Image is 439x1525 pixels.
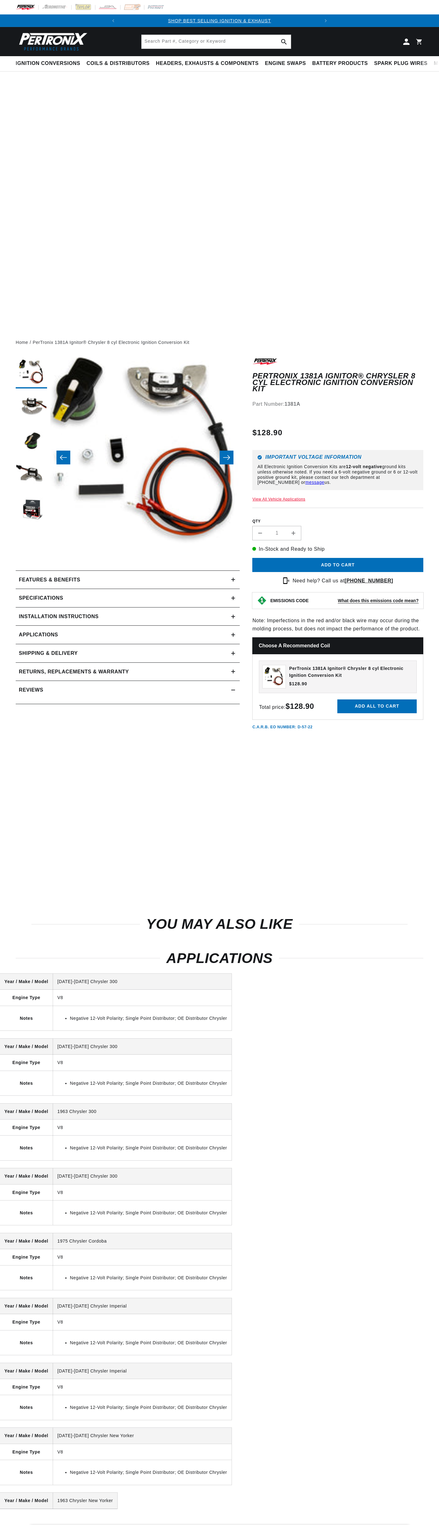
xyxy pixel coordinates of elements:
[252,637,423,654] h2: Choose a Recommended Coil
[252,558,423,572] button: Add to cart
[252,545,423,553] p: In-Stock and Ready to Ship
[16,357,47,388] button: Load image 1 in gallery view
[16,392,47,423] button: Load image 2 in gallery view
[53,1233,231,1249] td: 1975 Chrysler Cordoba
[70,1015,227,1022] li: Negative 12-Volt Polarity; Single Point Distributor; OE Distributor Chrysler
[312,60,368,67] span: Battery Products
[257,455,418,460] h6: Important Voltage Information
[53,1119,231,1135] td: V8
[16,339,423,346] nav: breadcrumbs
[270,598,308,603] strong: EMISSIONS CODE
[153,56,262,71] summary: Headers, Exhausts & Components
[53,1428,231,1444] td: [DATE]-[DATE] Chrysler New Yorker
[252,725,313,730] p: C.A.R.B. EO Number: D-57-22
[16,607,240,626] summary: Installation instructions
[338,598,419,603] strong: What does this emissions code mean?
[16,644,240,662] summary: Shipping & Delivery
[53,1363,231,1379] td: [DATE]-[DATE] Chrysler Imperial
[53,974,231,990] td: [DATE]-[DATE] Chrysler 300
[168,18,271,23] a: SHOP BEST SELLING IGNITION & EXHAUST
[87,60,150,67] span: Coils & Distributors
[16,495,47,527] button: Load image 5 in gallery view
[259,704,314,710] span: Total price:
[19,631,58,639] span: Applications
[53,1298,231,1314] td: [DATE]-[DATE] Chrysler Imperial
[252,400,423,408] div: Part Number:
[16,31,88,52] img: Pertronix
[16,952,423,964] h2: Applications
[70,1339,227,1346] li: Negative 12-Volt Polarity; Single Point Distributor; OE Distributor Chrysler
[70,1080,227,1087] li: Negative 12-Volt Polarity; Single Point Distributor; OE Distributor Chrysler
[257,464,418,485] p: All Electronic Ignition Conversion Kits are ground kits unless otherwise noted. If you need a 6-v...
[309,56,371,71] summary: Battery Products
[252,497,305,501] a: View All Vehicle Applications
[142,35,291,49] input: Search Part #, Category or Keyword
[337,699,417,714] button: Add all to cart
[252,427,282,438] span: $128.90
[252,373,423,392] h1: PerTronix 1381A Ignitor® Chrysler 8 cyl Electronic Ignition Conversion Kit
[277,35,291,49] button: Search Part #, Category or Keyword
[16,357,240,558] media-gallery: Gallery Viewer
[156,60,259,67] span: Headers, Exhausts & Components
[16,60,80,67] span: Ignition Conversions
[16,461,47,492] button: Load image 4 in gallery view
[56,451,70,464] button: Slide left
[53,1039,231,1055] td: [DATE]-[DATE] Chrysler 300
[16,56,83,71] summary: Ignition Conversions
[265,60,306,67] span: Engine Swaps
[83,56,153,71] summary: Coils & Distributors
[270,598,419,603] button: EMISSIONS CODEWhat does this emissions code mean?
[371,56,431,71] summary: Spark Plug Wires
[70,1274,227,1281] li: Negative 12-Volt Polarity; Single Point Distributor; OE Distributor Chrysler
[70,1469,227,1476] li: Negative 12-Volt Polarity; Single Point Distributor; OE Distributor Chrysler
[252,357,423,730] div: Note: Imperfections in the red and/or black wire may occur during the molding process, but does n...
[16,589,240,607] summary: Specifications
[346,464,382,469] strong: 12-volt negative
[19,649,78,657] h2: Shipping & Delivery
[220,451,233,464] button: Slide right
[19,594,63,602] h2: Specifications
[53,1168,231,1184] td: [DATE]-[DATE] Chrysler 300
[319,14,332,27] button: Translation missing: en.sections.announcements.next_announcement
[53,1249,231,1265] td: V8
[70,1144,227,1151] li: Negative 12-Volt Polarity; Single Point Distributor; OE Distributor Chrysler
[31,918,408,930] h2: You may also like
[374,60,427,67] span: Spark Plug Wires
[33,339,189,346] a: PerTronix 1381A Ignitor® Chrysler 8 cyl Electronic Ignition Conversion Kit
[19,668,129,676] h2: Returns, Replacements & Warranty
[289,681,307,687] span: $128.90
[16,426,47,457] button: Load image 3 in gallery view
[53,1314,231,1330] td: V8
[257,596,267,606] img: Emissions code
[19,576,80,584] h2: Features & Benefits
[16,339,28,346] a: Home
[286,702,314,710] strong: $128.90
[53,1055,231,1071] td: V8
[53,1379,231,1395] td: V8
[16,663,240,681] summary: Returns, Replacements & Warranty
[120,17,319,24] div: 1 of 2
[70,1404,227,1411] li: Negative 12-Volt Polarity; Single Point Distributor; OE Distributor Chrysler
[305,480,324,485] a: message
[262,56,309,71] summary: Engine Swaps
[16,571,240,589] summary: Features & Benefits
[19,613,99,621] h2: Installation instructions
[107,14,120,27] button: Translation missing: en.sections.announcements.previous_announcement
[285,401,300,407] strong: 1381A
[252,519,423,524] label: QTY
[345,578,393,583] a: [PHONE_NUMBER]
[292,577,393,585] p: Need help? Call us at
[53,1104,231,1120] td: 1963 Chrysler 300
[19,686,43,694] h2: Reviews
[53,1493,117,1509] td: 1963 Chrysler New Yorker
[53,1184,231,1200] td: V8
[16,681,240,699] summary: Reviews
[70,1209,227,1216] li: Negative 12-Volt Polarity; Single Point Distributor; OE Distributor Chrysler
[53,990,231,1006] td: V8
[53,1444,231,1460] td: V8
[120,17,319,24] div: Announcement
[16,626,240,644] a: Applications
